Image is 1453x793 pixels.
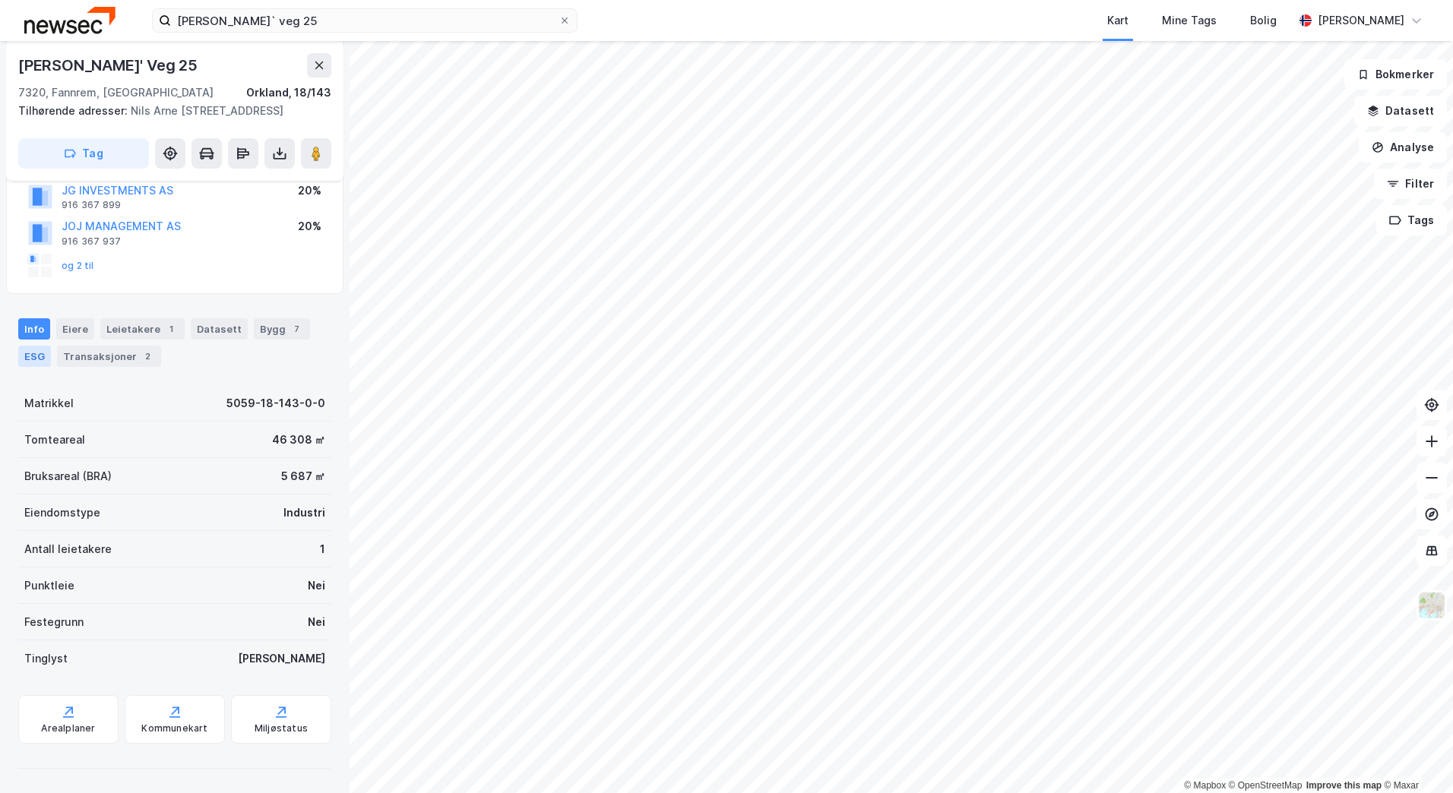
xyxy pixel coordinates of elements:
[24,504,100,522] div: Eiendomstype
[1359,132,1447,163] button: Analyse
[18,138,149,169] button: Tag
[283,504,325,522] div: Industri
[308,613,325,631] div: Nei
[289,321,304,336] div: 7
[24,394,74,412] div: Matrikkel
[100,318,185,340] div: Leietakere
[320,540,325,558] div: 1
[24,613,84,631] div: Festegrunn
[1306,780,1382,791] a: Improve this map
[298,217,321,235] div: 20%
[1377,720,1453,793] iframe: Chat Widget
[255,722,308,735] div: Miljøstatus
[254,318,310,340] div: Bygg
[246,84,331,102] div: Orkland, 18/143
[24,540,112,558] div: Antall leietakere
[18,84,214,102] div: 7320, Fannrem, [GEOGRAPHIC_DATA]
[1417,591,1446,620] img: Z
[308,577,325,595] div: Nei
[163,321,179,336] div: 1
[24,577,74,595] div: Punktleie
[18,53,201,77] div: [PERSON_NAME]' Veg 25
[1229,780,1303,791] a: OpenStreetMap
[18,318,50,340] div: Info
[18,102,319,120] div: Nils Arne [STREET_ADDRESS]
[191,318,248,340] div: Datasett
[24,431,85,449] div: Tomteareal
[62,199,121,211] div: 916 367 899
[57,346,161,367] div: Transaksjoner
[24,649,68,668] div: Tinglyst
[1318,11,1404,30] div: [PERSON_NAME]
[298,182,321,200] div: 20%
[141,722,207,735] div: Kommunekart
[272,431,325,449] div: 46 308 ㎡
[1377,720,1453,793] div: Kontrollprogram for chat
[62,235,121,248] div: 916 367 937
[1354,96,1447,126] button: Datasett
[18,104,131,117] span: Tilhørende adresser:
[1107,11,1129,30] div: Kart
[18,346,51,367] div: ESG
[226,394,325,412] div: 5059-18-143-0-0
[56,318,94,340] div: Eiere
[1162,11,1217,30] div: Mine Tags
[1250,11,1277,30] div: Bolig
[171,9,559,32] input: Søk på adresse, matrikkel, gårdeiere, leietakere eller personer
[238,649,325,668] div: [PERSON_NAME]
[24,467,112,485] div: Bruksareal (BRA)
[24,7,116,33] img: newsec-logo.f6e21ccffca1b3a03d2d.png
[281,467,325,485] div: 5 687 ㎡
[140,349,155,364] div: 2
[41,722,95,735] div: Arealplaner
[1344,59,1447,90] button: Bokmerker
[1184,780,1226,791] a: Mapbox
[1376,205,1447,235] button: Tags
[1374,169,1447,199] button: Filter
